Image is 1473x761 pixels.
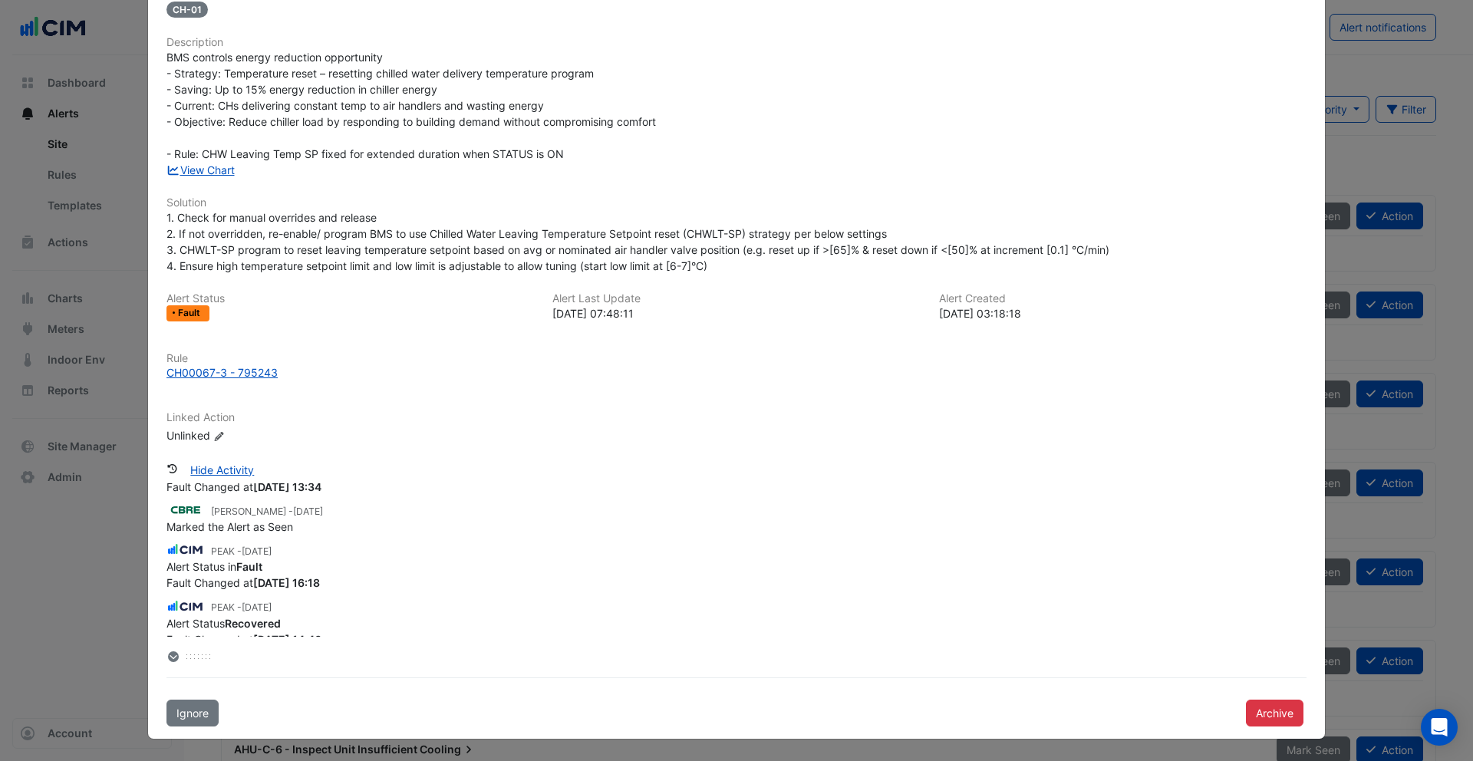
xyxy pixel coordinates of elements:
[166,2,208,18] span: CH-01
[176,707,209,720] span: Ignore
[166,700,219,726] button: Ignore
[939,292,1307,305] h6: Alert Created
[166,427,351,443] div: Unlinked
[211,601,272,614] small: PEAK -
[166,196,1307,209] h6: Solution
[253,576,320,589] strong: 2025-06-24 16:18:26
[180,456,264,483] button: Hide Activity
[166,211,1109,272] span: 1. Check for manual overrides and release 2. If not overridden, re-enable/ program BMS to use Chi...
[1246,700,1303,726] button: Archive
[236,560,262,573] strong: Fault
[178,308,203,318] span: Fault
[166,163,235,176] a: View Chart
[293,506,323,517] span: 2025-07-03 11:50:54
[1421,709,1458,746] div: Open Intercom Messenger
[166,352,1307,365] h6: Rule
[166,560,262,573] span: Alert Status in
[166,617,281,630] span: Alert Status
[253,633,321,646] strong: 2025-06-23 14:46:34
[166,36,1307,49] h6: Description
[166,502,205,519] img: CBRE Kyko
[253,480,321,493] strong: 2025-08-05 13:34:00
[242,545,272,557] span: 2025-06-25 17:05:06
[225,617,281,630] strong: Recovered
[166,51,656,160] span: BMS controls energy reduction opportunity - Strategy: Temperature reset – resetting chilled water...
[166,292,534,305] h6: Alert Status
[939,305,1307,321] div: [DATE] 03:18:18
[166,520,293,533] span: Marked the Alert as Seen
[166,364,1307,380] a: CH00067-3 - 795243
[166,651,180,662] fa-layers: More
[552,305,920,321] div: [DATE] 07:48:11
[211,505,323,519] small: [PERSON_NAME] -
[166,411,1307,424] h6: Linked Action
[166,480,321,493] span: Fault Changed at
[166,598,205,615] img: CIM
[166,576,320,589] span: Fault Changed at
[242,601,272,613] span: 2025-06-23 17:05:18
[166,364,278,380] div: CH00067-3 - 795243
[166,542,205,558] img: CIM
[166,633,321,646] span: Fault Changed at
[213,430,225,442] fa-icon: Edit Linked Action
[552,292,920,305] h6: Alert Last Update
[211,545,272,558] small: PEAK -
